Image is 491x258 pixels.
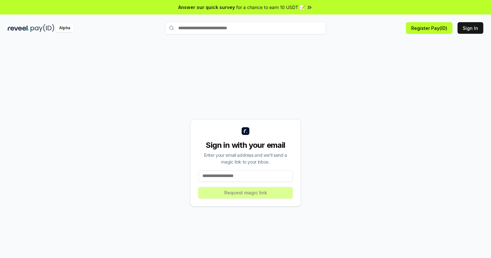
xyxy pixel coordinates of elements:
button: Register Pay(ID) [406,22,452,34]
img: reveel_dark [8,24,29,32]
div: Alpha [56,24,74,32]
img: logo_small [242,127,249,135]
div: Enter your email address and we’ll send a magic link to your inbox. [198,152,293,165]
span: Answer our quick survey [178,4,235,11]
img: pay_id [31,24,54,32]
div: Sign in with your email [198,140,293,150]
span: for a chance to earn 10 USDT 📝 [236,4,305,11]
button: Sign In [458,22,483,34]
